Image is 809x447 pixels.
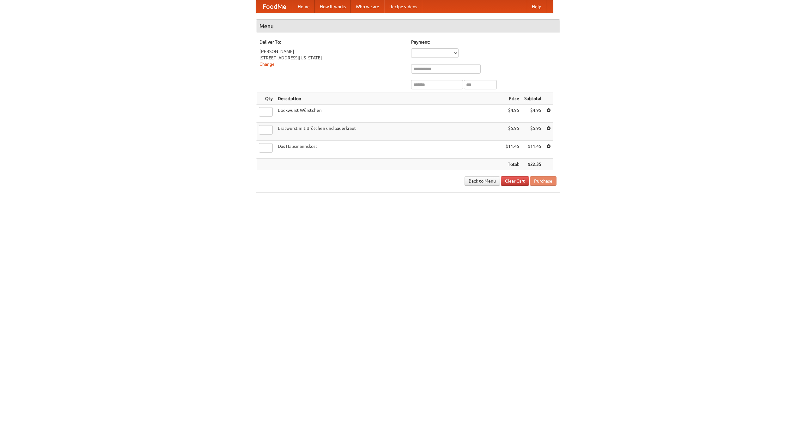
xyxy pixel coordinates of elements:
[275,123,503,141] td: Bratwurst mit Brötchen und Sauerkraut
[256,0,293,13] a: FoodMe
[503,105,522,123] td: $4.95
[259,48,405,55] div: [PERSON_NAME]
[315,0,351,13] a: How it works
[522,141,544,159] td: $11.45
[503,123,522,141] td: $5.95
[256,93,275,105] th: Qty
[259,55,405,61] div: [STREET_ADDRESS][US_STATE]
[465,176,500,186] a: Back to Menu
[530,176,557,186] button: Purchase
[275,105,503,123] td: Bockwurst Würstchen
[522,93,544,105] th: Subtotal
[275,141,503,159] td: Das Hausmannskost
[411,39,557,45] h5: Payment:
[522,123,544,141] td: $5.95
[259,62,275,67] a: Change
[351,0,384,13] a: Who we are
[527,0,546,13] a: Help
[384,0,422,13] a: Recipe videos
[256,20,560,33] h4: Menu
[501,176,529,186] a: Clear Cart
[503,141,522,159] td: $11.45
[522,159,544,170] th: $22.35
[275,93,503,105] th: Description
[259,39,405,45] h5: Deliver To:
[522,105,544,123] td: $4.95
[503,93,522,105] th: Price
[293,0,315,13] a: Home
[503,159,522,170] th: Total:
